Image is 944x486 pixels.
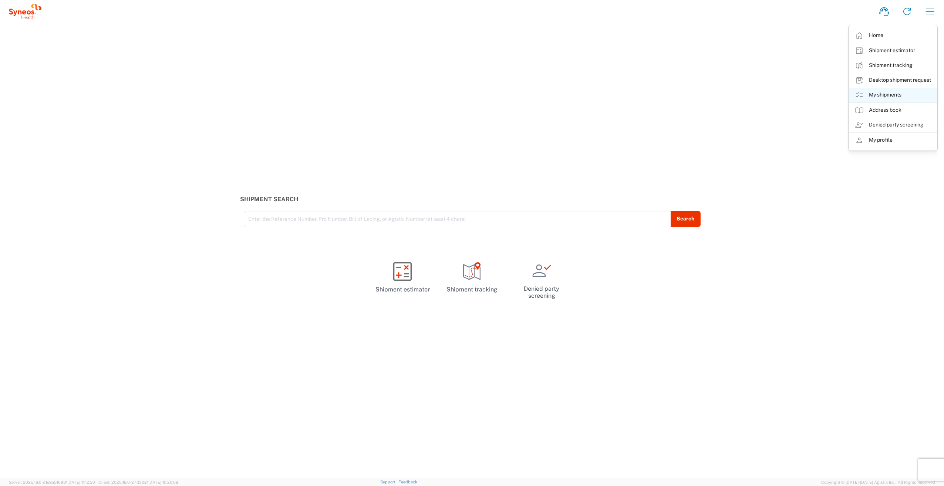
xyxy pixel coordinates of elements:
a: Home [849,28,937,43]
a: Support [380,480,399,484]
span: [DATE] 11:12:30 [67,480,95,485]
span: Server: 2025.18.0-d1e9a510831 [9,480,95,485]
h3: Shipment Search [240,196,704,203]
button: Search [671,211,701,227]
span: Copyright © [DATE]-[DATE] Agistix Inc., All Rights Reserved [821,479,935,486]
span: Client: 2025.18.0-27d3021 [98,480,178,485]
a: My profile [849,133,937,148]
a: My shipments [849,88,937,102]
a: Shipment estimator [849,43,937,58]
a: Shipment tracking [440,256,504,300]
a: Shipment estimator [371,256,434,300]
a: Shipment tracking [849,58,937,73]
a: Feedback [398,480,417,484]
a: Address book [849,103,937,118]
a: Desktop shipment request [849,73,937,88]
span: [DATE] 10:20:09 [148,480,178,485]
a: Denied party screening [849,118,937,132]
a: Denied party screening [510,256,573,306]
